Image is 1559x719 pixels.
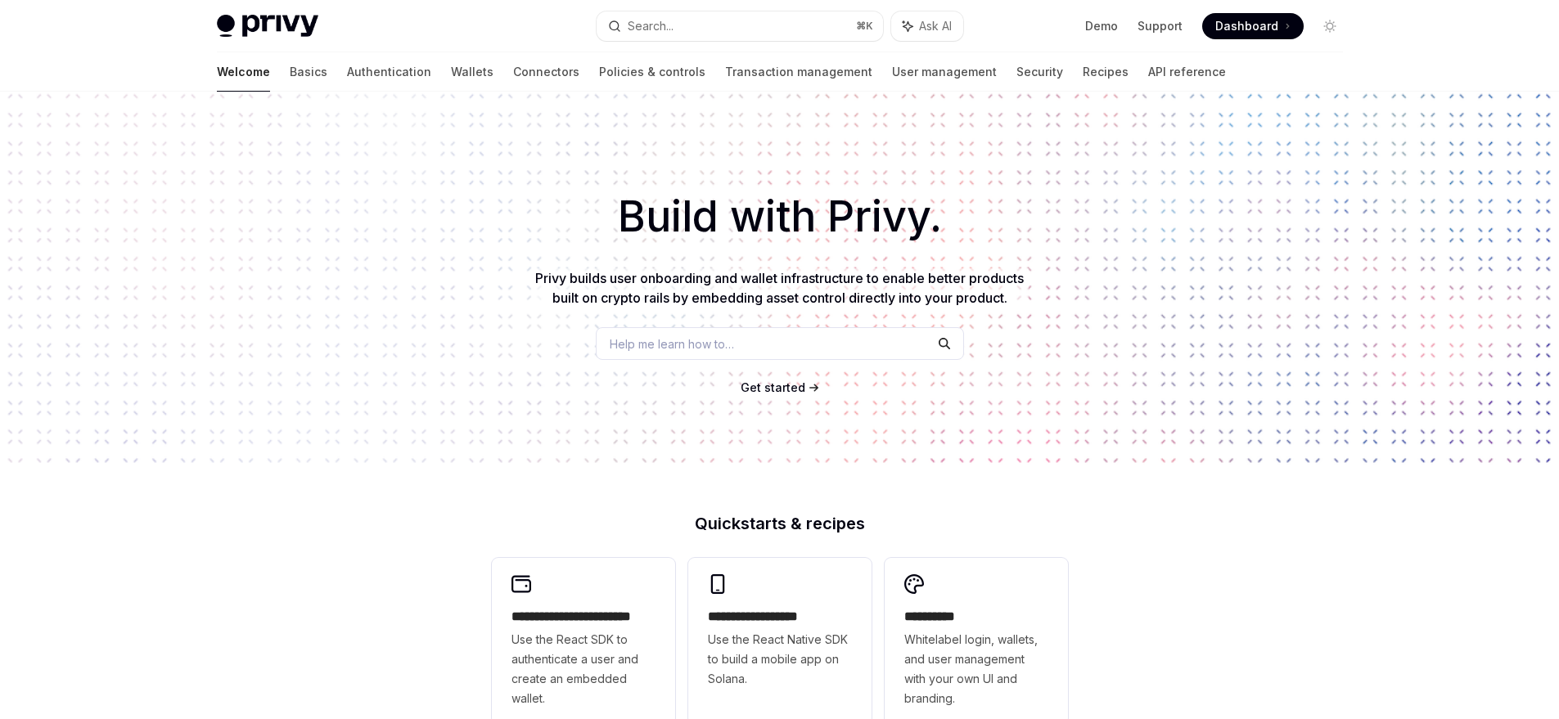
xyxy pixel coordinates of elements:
[451,52,493,92] a: Wallets
[513,52,579,92] a: Connectors
[628,16,674,36] div: Search...
[741,380,805,396] a: Get started
[708,630,852,689] span: Use the React Native SDK to build a mobile app on Solana.
[1016,52,1063,92] a: Security
[891,11,963,41] button: Ask AI
[1202,13,1304,39] a: Dashboard
[535,270,1024,306] span: Privy builds user onboarding and wallet infrastructure to enable better products built on crypto ...
[725,52,872,92] a: Transaction management
[856,20,873,33] span: ⌘ K
[1317,13,1343,39] button: Toggle dark mode
[511,630,656,708] span: Use the React SDK to authenticate a user and create an embedded wallet.
[610,335,734,353] span: Help me learn how to…
[1215,18,1278,34] span: Dashboard
[599,52,705,92] a: Policies & controls
[217,52,270,92] a: Welcome
[904,630,1048,708] span: Whitelabel login, wallets, and user management with your own UI and branding.
[1083,52,1129,92] a: Recipes
[1138,18,1183,34] a: Support
[492,515,1068,532] h2: Quickstarts & recipes
[1085,18,1118,34] a: Demo
[597,11,883,41] button: Search...⌘K
[217,15,318,38] img: light logo
[919,18,952,34] span: Ask AI
[1148,52,1226,92] a: API reference
[892,52,997,92] a: User management
[741,380,805,394] span: Get started
[290,52,327,92] a: Basics
[347,52,431,92] a: Authentication
[26,185,1533,249] h1: Build with Privy.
